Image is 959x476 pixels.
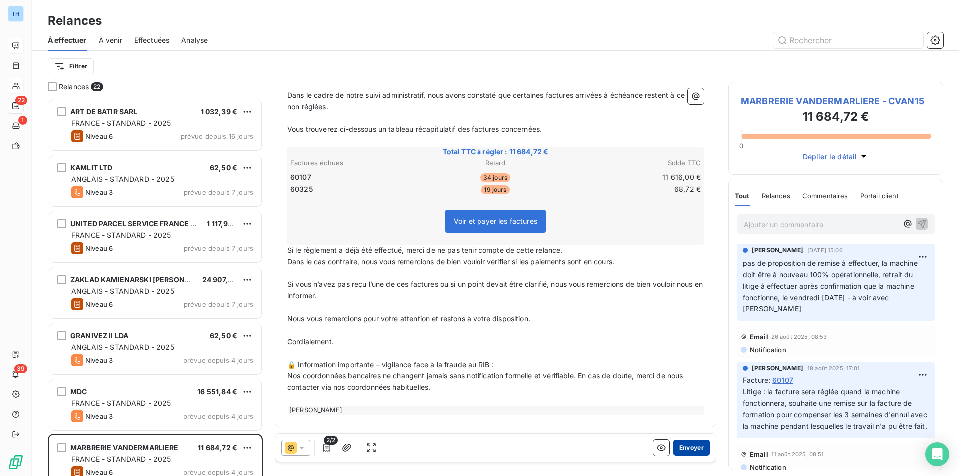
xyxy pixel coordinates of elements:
span: FRANCE - STANDARD - 2025 [71,455,171,463]
span: prévue depuis 7 jours [184,244,253,252]
button: Filtrer [48,58,94,74]
div: TH [8,6,24,22]
span: ANGLAIS - STANDARD - 2025 [71,343,174,351]
span: Email [750,450,768,458]
span: [DATE] 15:06 [807,247,843,253]
span: prévue depuis 7 jours [184,300,253,308]
span: 62,50 € [210,163,237,172]
span: 60325 [290,184,313,194]
div: grid [48,98,263,476]
span: Cordialement. [287,337,334,346]
span: MARBRERIE VANDERMARLIERE [70,443,179,452]
span: Si le règlement a déjà été effectué, merci de ne pas tenir compte de cette relance. [287,246,562,254]
button: Déplier le détail [800,151,872,162]
span: 62,50 € [210,331,237,340]
span: Si vous n’avez pas reçu l’une de ces factures ou si un point devait être clarifié, nous vous reme... [287,280,705,300]
span: 26 août 2025, 08:53 [771,334,827,340]
span: Analyse [181,35,208,45]
span: Niveau 3 [85,188,113,196]
span: Dans le cas contraire, nous vous remercions de bien vouloir vérifier si les paiements sont en cours. [287,257,614,266]
span: Niveau 6 [85,468,113,476]
input: Rechercher [773,32,923,48]
span: FRANCE - STANDARD - 2025 [71,119,171,127]
span: 1 032,39 € [201,107,238,116]
span: Niveau 6 [85,300,113,308]
span: Total TTC à régler : 11 684,72 € [289,147,702,157]
span: 60107 [772,375,793,385]
span: 2/2 [324,436,338,445]
span: [PERSON_NAME] [752,246,803,255]
span: prévue depuis 4 jours [183,412,253,420]
span: Litige : la facture sera réglée quand la machine fonctionnera, souhaite une remise sur la facture... [743,387,929,430]
span: 19 jours [481,185,509,194]
span: 60107 [290,172,311,182]
span: 22 [91,82,103,91]
span: UNITED PARCEL SERVICE FRANCE SAS [70,219,205,228]
span: 1 [18,116,27,125]
span: Niveau 6 [85,132,113,140]
img: Logo LeanPay [8,454,24,470]
span: Facture : [743,375,770,385]
span: 0 [739,142,743,150]
button: Envoyer [673,440,710,456]
span: MDC [70,387,87,396]
span: Portail client [860,192,899,200]
th: Factures échues [290,158,426,168]
h3: 11 684,72 € [741,108,931,128]
span: Dans le cadre de notre suivi administratif, nous avons constaté que certaines factures arrivées à... [287,91,701,111]
span: Déplier le détail [803,151,857,162]
span: ZAKLAD KAMIENARSKI [PERSON_NAME] [70,275,213,284]
th: Solde TTC [565,158,701,168]
span: À effectuer [48,35,87,45]
span: À venir [99,35,122,45]
span: Tout [735,192,750,200]
h3: Relances [48,12,102,30]
span: Niveau 6 [85,244,113,252]
span: Email [750,333,768,341]
span: 11 684,72 € [198,443,237,452]
span: prévue depuis 4 jours [183,468,253,476]
span: Effectuées [134,35,170,45]
span: Voir et payer les factures [454,217,537,225]
span: Notification [749,346,786,354]
span: GRANIVEZ II LDA [70,331,128,340]
span: Relances [762,192,790,200]
span: Relances [59,82,89,92]
span: 39 [14,364,27,373]
span: 🔒 Information importante – vigilance face à la fraude au RIB : [287,360,493,369]
span: prévue depuis 16 jours [181,132,253,140]
span: 22 [15,96,27,105]
span: 16 551,84 € [197,387,237,396]
span: [PERSON_NAME] [752,364,803,373]
span: Niveau 3 [85,356,113,364]
span: prévue depuis 7 jours [184,188,253,196]
span: Notification [749,463,786,471]
td: 68,72 € [565,184,701,195]
th: Retard [427,158,563,168]
span: Nous vous remercions pour votre attention et restons à votre disposition. [287,314,530,323]
span: 18 août 2025, 17:01 [807,365,860,371]
span: pas de proposition de remise à effectuer, la machine doit être à nouveau 100% opérationnelle, ret... [743,259,920,313]
span: ANGLAIS - STANDARD - 2025 [71,175,174,183]
span: 11 août 2025, 08:51 [771,451,824,457]
span: Niveau 3 [85,412,113,420]
span: 34 jours [480,173,510,182]
span: MARBRERIE VANDERMARLIERE - CVAN15 [741,94,931,108]
span: KAMLIT LTD [70,163,113,172]
span: Vous trouverez ci-dessous un tableau récapitulatif des factures concernées. [287,125,542,133]
span: FRANCE - STANDARD - 2025 [71,231,171,239]
td: 11 616,00 € [565,172,701,183]
span: FRANCE - STANDARD - 2025 [71,399,171,407]
span: Nos coordonnées bancaires ne changent jamais sans notification formelle et vérifiable. En cas de ... [287,371,685,391]
span: 24 907,74 € [202,275,243,284]
div: Open Intercom Messenger [925,442,949,466]
span: prévue depuis 4 jours [183,356,253,364]
span: ART DE BATIR SARL [70,107,138,116]
span: 1 117,97 € [207,219,239,228]
span: ANGLAIS - STANDARD - 2025 [71,287,174,295]
span: Commentaires [802,192,848,200]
